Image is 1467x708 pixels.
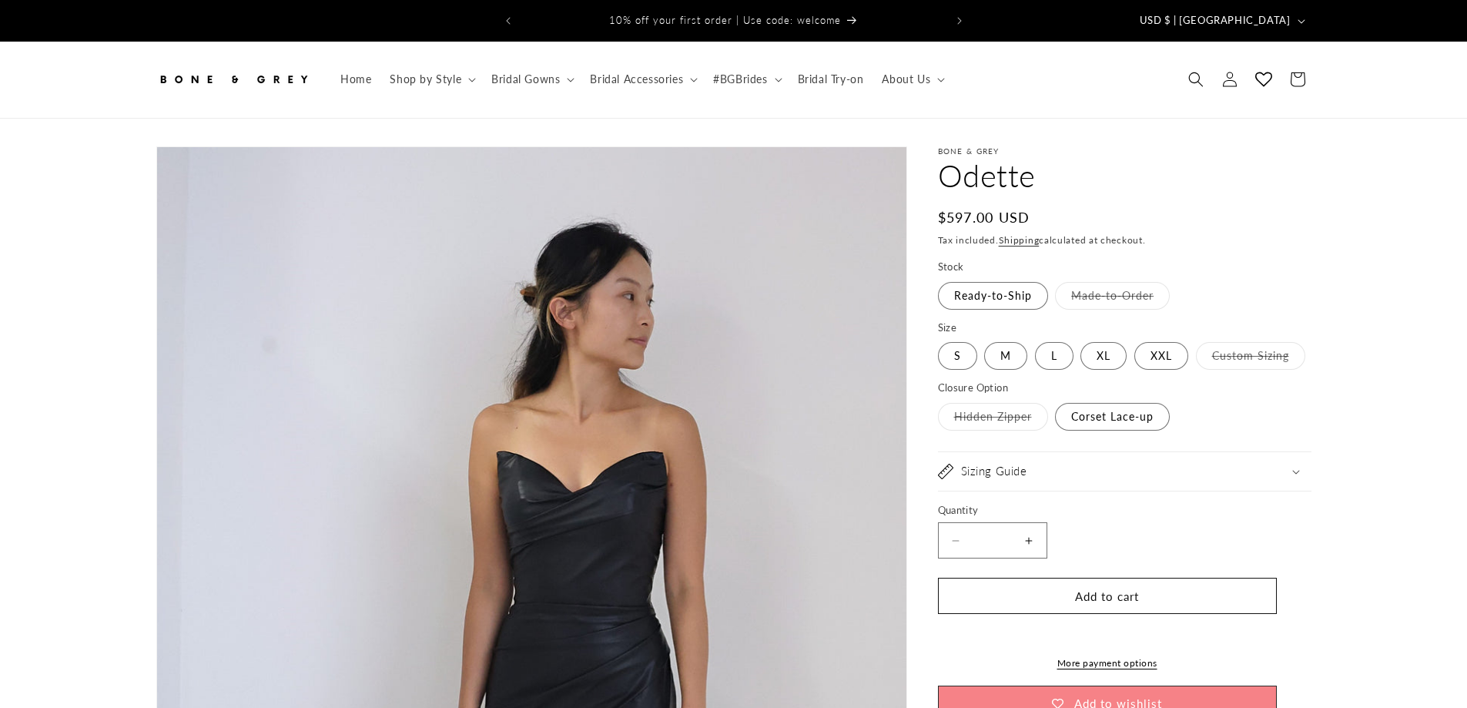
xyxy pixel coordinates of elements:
[491,6,525,35] button: Previous announcement
[1035,342,1073,370] label: L
[1080,342,1127,370] label: XL
[331,63,380,96] a: Home
[961,464,1027,479] h2: Sizing Guide
[938,146,1311,156] p: Bone & Grey
[938,260,966,275] legend: Stock
[938,342,977,370] label: S
[581,63,704,96] summary: Bridal Accessories
[380,63,482,96] summary: Shop by Style
[340,72,371,86] span: Home
[1134,342,1188,370] label: XXL
[938,656,1277,670] a: More payment options
[1055,282,1170,310] label: Made-to-Order
[713,72,767,86] span: #BGBrides
[943,6,976,35] button: Next announcement
[938,452,1311,491] summary: Sizing Guide
[938,207,1030,228] span: $597.00 USD
[938,282,1048,310] label: Ready-to-Ship
[491,72,560,86] span: Bridal Gowns
[482,63,581,96] summary: Bridal Gowns
[789,63,873,96] a: Bridal Try-on
[1179,62,1213,96] summary: Search
[938,503,1277,518] label: Quantity
[872,63,951,96] summary: About Us
[156,62,310,96] img: Bone and Grey Bridal
[938,578,1277,614] button: Add to cart
[590,72,683,86] span: Bridal Accessories
[1196,342,1305,370] label: Custom Sizing
[150,57,316,102] a: Bone and Grey Bridal
[390,72,461,86] span: Shop by Style
[609,14,841,26] span: 10% off your first order | Use code: welcome
[1130,6,1311,35] button: USD $ | [GEOGRAPHIC_DATA]
[938,233,1311,248] div: Tax included. calculated at checkout.
[938,156,1311,196] h1: Odette
[704,63,788,96] summary: #BGBrides
[938,403,1048,431] label: Hidden Zipper
[938,381,1010,396] legend: Closure Option
[984,342,1027,370] label: M
[882,72,930,86] span: About Us
[798,72,864,86] span: Bridal Try-on
[1140,13,1291,29] span: USD $ | [GEOGRAPHIC_DATA]
[938,320,959,336] legend: Size
[1055,403,1170,431] label: Corset Lace-up
[999,234,1040,246] a: Shipping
